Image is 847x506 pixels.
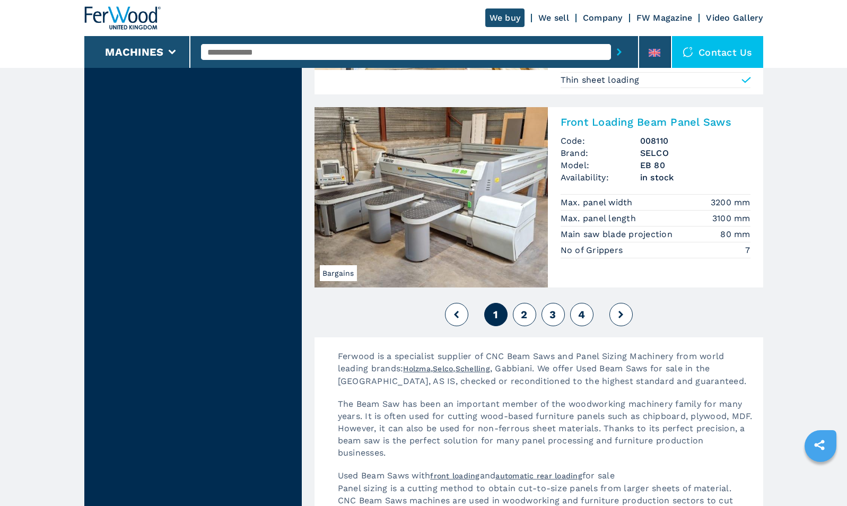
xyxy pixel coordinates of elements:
[636,13,693,23] a: FW Magazine
[640,171,750,184] span: in stock
[561,159,640,171] span: Model:
[538,13,569,23] a: We sell
[561,197,635,208] p: Max. panel width
[611,40,627,64] button: submit-button
[683,47,693,57] img: Contact us
[640,159,750,171] h3: EB 80
[484,303,508,326] button: 1
[542,303,565,326] button: 3
[320,265,357,281] span: Bargains
[513,303,536,326] button: 2
[495,472,582,480] a: automatic rear loading
[521,308,527,321] span: 2
[403,364,431,373] a: Holzma
[327,350,763,398] p: Ferwood is a specialist supplier of CNC Beam Saws and Panel Sizing Machinery from world leading b...
[806,432,833,458] a: sharethis
[549,308,556,321] span: 3
[315,107,548,287] img: Front Loading Beam Panel Saws SELCO EB 80
[561,74,640,86] p: Thin sheet loading
[640,135,750,147] h3: 008110
[706,13,763,23] a: Video Gallery
[561,116,750,128] h2: Front Loading Beam Panel Saws
[105,46,163,58] button: Machines
[711,196,750,208] em: 3200 mm
[561,229,676,240] p: Main saw blade projection
[561,135,640,147] span: Code:
[561,147,640,159] span: Brand:
[745,244,750,256] em: 7
[561,213,639,224] p: Max. panel length
[578,308,585,321] span: 4
[315,107,763,287] a: Front Loading Beam Panel Saws SELCO EB 80BargainsFront Loading Beam Panel SawsCode:008110Brand:SE...
[583,13,623,23] a: Company
[493,308,498,321] span: 1
[570,303,593,326] button: 4
[430,472,479,480] a: front loading
[672,36,763,68] div: Contact us
[485,8,525,27] a: We buy
[561,171,640,184] span: Availability:
[84,6,161,30] img: Ferwood
[327,398,763,469] p: The Beam Saw has been an important member of the woodworking machinery family for many years. It ...
[720,228,750,240] em: 80 mm
[456,364,490,373] a: Schelling
[712,212,750,224] em: 3100 mm
[640,147,750,159] h3: SELCO
[561,245,626,256] p: No of Grippers
[802,458,839,498] iframe: Chat
[433,364,453,373] a: Selco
